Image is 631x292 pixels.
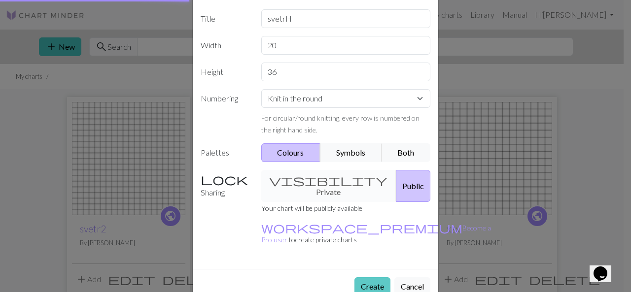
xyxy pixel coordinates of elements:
[261,221,462,234] span: workspace_premium
[195,89,255,135] label: Numbering
[261,114,420,134] small: For circular/round knitting, every row is numbered on the right hand side.
[195,170,255,202] label: Sharing
[261,224,491,244] a: Become a Pro user
[195,143,255,162] label: Palettes
[195,36,255,55] label: Width
[590,253,621,282] iframe: chat widget
[261,204,362,212] small: Your chart will be publicly available
[396,170,430,202] button: Public
[261,143,321,162] button: Colours
[320,143,382,162] button: Symbols
[382,143,431,162] button: Both
[195,9,255,28] label: Title
[261,224,491,244] small: to create private charts
[195,63,255,81] label: Height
